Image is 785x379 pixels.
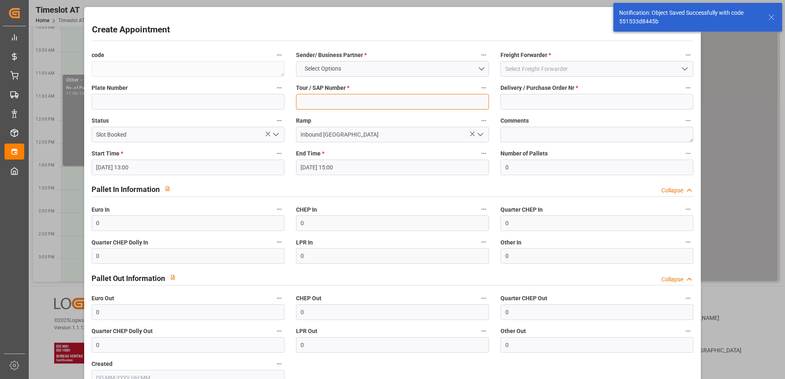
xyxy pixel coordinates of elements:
[683,82,693,93] button: Delivery / Purchase Order Nr *
[296,205,317,214] span: CHEP In
[296,127,489,142] input: Type to search/select
[683,237,693,247] button: Other In
[269,128,281,141] button: open menu
[92,205,110,214] span: Euro In
[478,204,489,215] button: CHEP In
[274,204,285,215] button: Euro In
[683,148,693,159] button: Number of Pallets
[92,160,285,175] input: DD-MM-YYYY HH:MM
[274,326,285,336] button: Quarter CHEP Dolly Out
[500,116,529,125] span: Comments
[683,326,693,336] button: Other Out
[274,293,285,304] button: Euro Out
[92,116,109,125] span: Status
[274,115,285,126] button: Status
[296,327,317,336] span: LPR Out
[500,84,578,92] span: Delivery / Purchase Order Nr
[296,238,313,247] span: LPR In
[92,238,148,247] span: Quarter CHEP Dolly In
[500,294,547,303] span: Quarter CHEP Out
[92,149,123,158] span: Start Time
[478,82,489,93] button: Tour / SAP Number *
[500,61,693,77] input: Select Freight Forwarder
[92,184,160,195] h2: Pallet In Information
[92,127,285,142] input: Type to search/select
[274,358,285,369] button: Created
[301,64,345,73] span: Select Options
[683,115,693,126] button: Comments
[678,63,691,75] button: open menu
[296,160,489,175] input: DD-MM-YYYY HH:MM
[296,61,489,77] button: open menu
[619,9,760,26] div: Notification: Object Saved Successfully with code 551533d8445b
[296,294,321,303] span: CHEP Out
[478,237,489,247] button: LPR In
[92,51,104,59] span: code
[274,50,285,60] button: code
[274,237,285,247] button: Quarter CHEP Dolly In
[683,204,693,215] button: Quarter CHEP In
[296,116,311,125] span: Ramp
[92,84,128,92] span: Plate Number
[500,327,526,336] span: Other Out
[661,186,683,195] div: Collapse
[500,238,521,247] span: Other In
[478,50,489,60] button: Sender/ Business Partner *
[92,294,114,303] span: Euro Out
[500,51,551,59] span: Freight Forwarder
[500,149,548,158] span: Number of Pallets
[661,275,683,284] div: Collapse
[478,148,489,159] button: End Time *
[296,51,367,59] span: Sender/ Business Partner
[92,360,112,368] span: Created
[296,84,349,92] span: Tour / SAP Number
[683,293,693,304] button: Quarter CHEP Out
[92,273,165,284] h2: Pallet Out Information
[478,115,489,126] button: Ramp
[274,82,285,93] button: Plate Number
[92,23,170,37] h2: Create Appointment
[92,327,153,336] span: Quarter CHEP Dolly Out
[478,293,489,304] button: CHEP Out
[478,326,489,336] button: LPR Out
[683,50,693,60] button: Freight Forwarder *
[165,269,181,285] button: View description
[296,149,324,158] span: End Time
[474,128,486,141] button: open menu
[274,148,285,159] button: Start Time *
[500,205,543,214] span: Quarter CHEP In
[160,181,175,196] button: View description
